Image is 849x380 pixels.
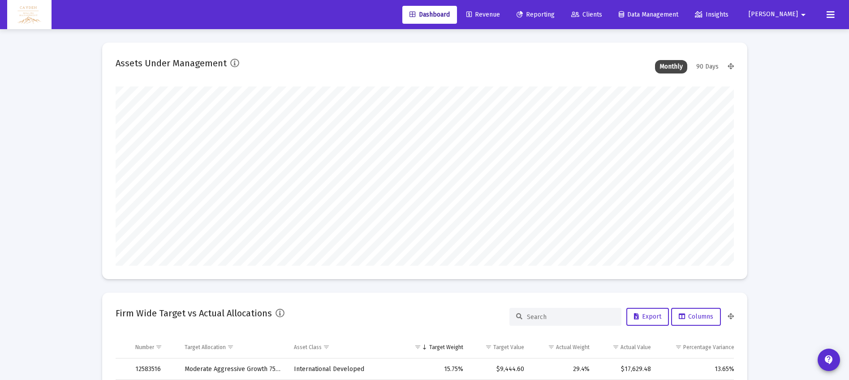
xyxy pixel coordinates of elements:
[405,337,470,358] td: Column Target Weight
[530,337,596,358] td: Column Actual Weight
[621,344,651,351] div: Actual Value
[683,344,734,351] div: Percentage Variance
[414,344,421,350] span: Show filter options for column 'Target Weight'
[564,6,609,24] a: Clients
[155,344,162,350] span: Show filter options for column 'Number'
[749,11,798,18] span: [PERSON_NAME]
[675,344,682,350] span: Show filter options for column 'Percentage Variance'
[634,313,661,320] span: Export
[509,6,562,24] a: Reporting
[738,5,819,23] button: [PERSON_NAME]
[556,344,590,351] div: Actual Weight
[476,365,524,374] div: $9,444.60
[655,60,687,73] div: Monthly
[493,344,524,351] div: Target Value
[619,11,678,18] span: Data Management
[409,11,450,18] span: Dashboard
[596,337,657,358] td: Column Actual Value
[537,365,590,374] div: 29.4%
[517,11,555,18] span: Reporting
[657,337,741,358] td: Column Percentage Variance
[692,60,723,73] div: 90 Days
[485,344,492,350] span: Show filter options for column 'Target Value'
[323,344,330,350] span: Show filter options for column 'Asset Class'
[612,344,619,350] span: Show filter options for column 'Actual Value'
[679,313,713,320] span: Columns
[612,6,685,24] a: Data Management
[402,6,457,24] a: Dashboard
[664,365,734,374] div: 13.65%
[288,358,405,380] td: International Developed
[626,308,669,326] button: Export
[178,358,288,380] td: Moderate Aggressive Growth 75/25
[178,337,288,358] td: Column Target Allocation
[227,344,234,350] span: Show filter options for column 'Target Allocation'
[129,337,178,358] td: Column Number
[288,337,405,358] td: Column Asset Class
[294,344,322,351] div: Asset Class
[602,365,651,374] div: $17,629.48
[135,344,154,351] div: Number
[129,358,178,380] td: 12583516
[671,308,721,326] button: Columns
[571,11,602,18] span: Clients
[798,6,809,24] mat-icon: arrow_drop_down
[688,6,736,24] a: Insights
[466,11,500,18] span: Revenue
[695,11,728,18] span: Insights
[14,6,45,24] img: Dashboard
[527,313,615,321] input: Search
[470,337,530,358] td: Column Target Value
[459,6,507,24] a: Revenue
[185,344,226,351] div: Target Allocation
[411,365,463,374] div: 15.75%
[429,344,463,351] div: Target Weight
[823,354,834,365] mat-icon: contact_support
[116,56,227,70] h2: Assets Under Management
[116,306,272,320] h2: Firm Wide Target vs Actual Allocations
[548,344,555,350] span: Show filter options for column 'Actual Weight'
